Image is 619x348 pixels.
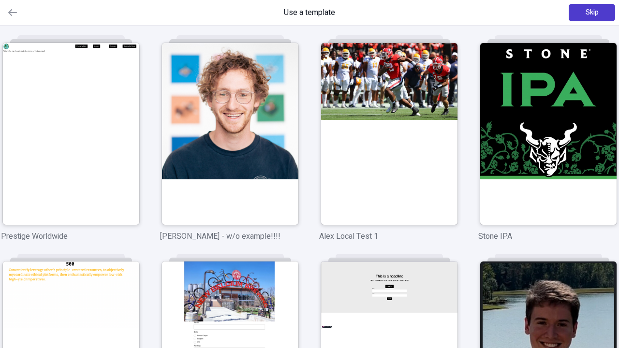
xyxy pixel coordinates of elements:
p: Stone IPA [478,231,618,242]
p: Alex Local Test 1 [319,231,459,242]
p: [PERSON_NAME] - w/o example!!!! [160,231,300,242]
button: Skip [569,4,615,21]
span: Skip [586,7,599,18]
span: Use a template [284,7,335,18]
p: Prestige Worldwide [1,231,141,242]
